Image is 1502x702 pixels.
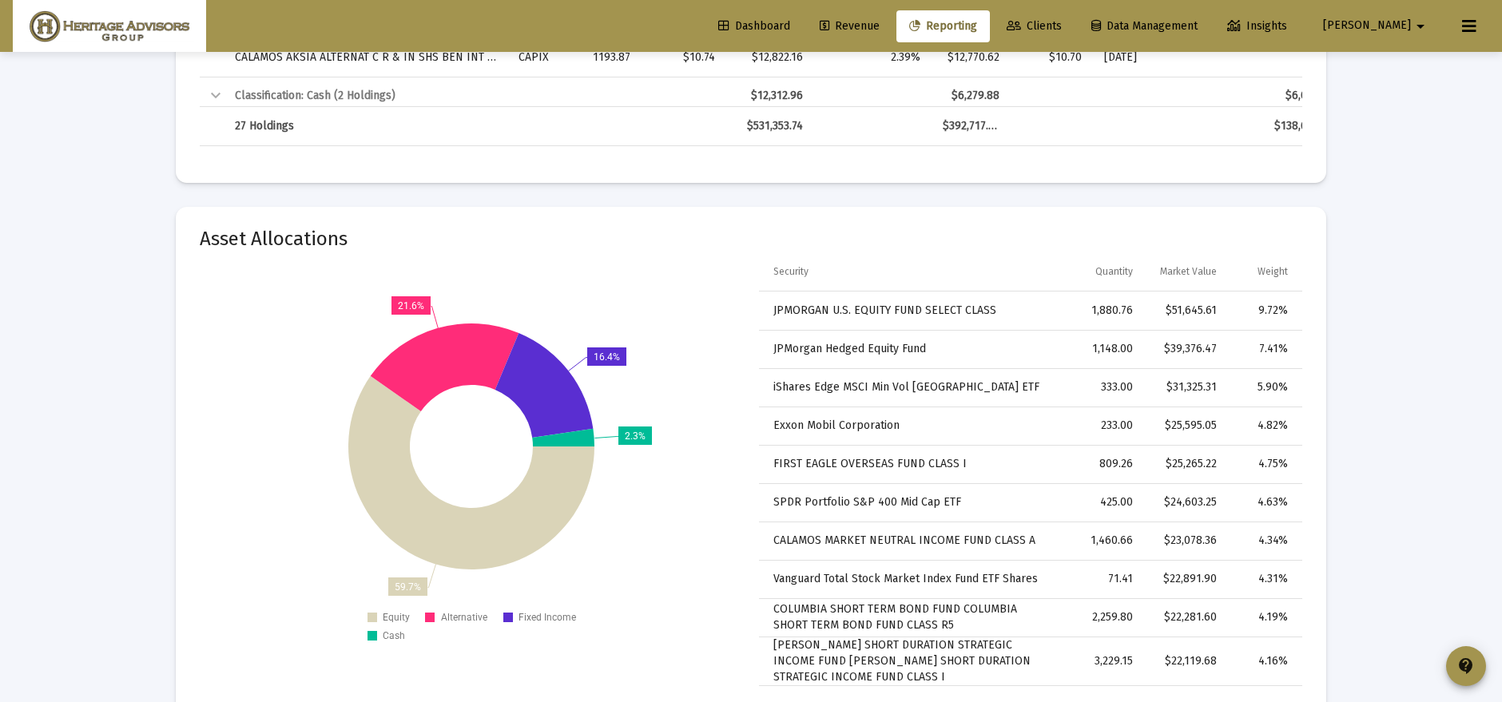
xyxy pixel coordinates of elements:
[773,265,809,278] div: Security
[943,88,999,104] div: $6,279.88
[1064,598,1143,637] td: 2,259.80
[1239,653,1288,669] div: 4.16%
[825,50,920,65] div: 2.39%
[594,351,620,363] text: 16.4%
[1144,598,1229,637] td: $22,281.60
[1239,609,1288,625] div: 4.19%
[1064,637,1143,685] td: 3,229.15
[200,231,348,247] mat-card-title: Asset Allocations
[759,292,1064,330] td: JPMORGAN U.S. EQUITY FUND SELECT CLASS
[994,10,1075,42] a: Clients
[1227,19,1287,33] span: Insights
[1064,368,1143,407] td: 333.00
[1239,341,1288,357] div: 7.41%
[1104,50,1190,65] div: [DATE]
[235,118,496,134] div: 27 Holdings
[1095,265,1133,278] div: Quantity
[759,445,1064,483] td: FIRST EAGLE OVERSEAS FUND CLASS I
[1064,483,1143,522] td: 425.00
[25,10,194,42] img: Dashboard
[1079,10,1210,42] a: Data Management
[807,10,892,42] a: Revenue
[395,581,421,593] text: 59.7%
[1258,265,1288,278] div: Weight
[737,118,803,134] div: $531,353.74
[896,10,990,42] a: Reporting
[759,330,1064,368] td: JPMorgan Hedged Equity Fund
[653,50,715,65] div: $10.74
[1144,407,1229,445] td: $25,595.05
[705,10,803,42] a: Dashboard
[759,637,1064,685] td: [PERSON_NAME] SHORT DURATION STRATEGIC INCOME FUND [PERSON_NAME] SHORT DURATION STRATEGIC INCOME ...
[1212,88,1333,104] div: $6,033.08
[1456,656,1476,676] mat-icon: contact_support
[759,253,1302,686] div: Data grid
[1304,10,1449,42] button: [PERSON_NAME]
[820,19,880,33] span: Revenue
[1239,303,1288,319] div: 9.72%
[1212,118,1333,134] div: $138,636.34
[1144,445,1229,483] td: $25,265.22
[1064,560,1143,598] td: 71.41
[625,430,646,442] text: 2.3%
[1144,368,1229,407] td: $31,325.31
[1239,571,1288,587] div: 4.31%
[383,630,405,641] text: Cash
[519,612,576,623] text: Fixed Income
[1144,637,1229,685] td: $22,119.68
[1160,265,1217,278] div: Market Value
[1007,19,1062,33] span: Clients
[1064,407,1143,445] td: 233.00
[1239,418,1288,434] div: 4.82%
[383,612,410,623] text: Equity
[1411,10,1430,42] mat-icon: arrow_drop_down
[1064,522,1143,560] td: 1,460.66
[224,77,726,115] td: Classification: Cash (2 Holdings)
[737,88,803,104] div: $12,312.96
[759,407,1064,445] td: Exxon Mobil Corporation
[1144,522,1229,560] td: $23,078.36
[1323,19,1411,33] span: [PERSON_NAME]
[1064,445,1143,483] td: 809.26
[1022,50,1081,65] div: $10.70
[224,38,507,77] td: CALAMOS AKSIA ALTERNAT C R & IN SHS BEN INT CL I
[1064,253,1143,292] td: Column Quantity
[737,50,803,65] div: $12,822.16
[1144,560,1229,598] td: $22,891.90
[1239,533,1288,549] div: 4.34%
[1214,10,1300,42] a: Insights
[441,612,487,623] text: Alternative
[1239,379,1288,395] div: 5.90%
[1228,253,1302,292] td: Column Weight
[1239,456,1288,472] div: 4.75%
[1144,292,1229,330] td: $51,645.61
[200,77,224,115] td: Collapse
[759,253,1064,292] td: Column Security
[398,300,424,311] text: 21.6%
[1144,483,1229,522] td: $24,603.25
[759,598,1064,637] td: COLUMBIA SHORT TERM BOND FUND COLUMBIA SHORT TERM BOND FUND CLASS R5
[1144,253,1229,292] td: Column Market Value
[1064,292,1143,330] td: 1,880.76
[759,560,1064,598] td: Vanguard Total Stock Market Index Fund ETF Shares
[1064,330,1143,368] td: 1,148.00
[759,522,1064,560] td: CALAMOS MARKET NEUTRAL INCOME FUND CLASS A
[1091,19,1198,33] span: Data Management
[943,50,999,65] div: $12,770.62
[718,19,790,33] span: Dashboard
[1212,50,1333,65] div: $51.54
[943,118,999,134] div: $392,717.40
[592,50,630,65] div: 1193.87
[909,19,977,33] span: Reporting
[507,38,581,77] td: CAPIX
[1144,330,1229,368] td: $39,376.47
[759,483,1064,522] td: SPDR Portfolio S&P 400 Mid Cap ETF
[759,368,1064,407] td: iShares Edge MSCI Min Vol [GEOGRAPHIC_DATA] ETF
[1239,494,1288,510] div: 4.63%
